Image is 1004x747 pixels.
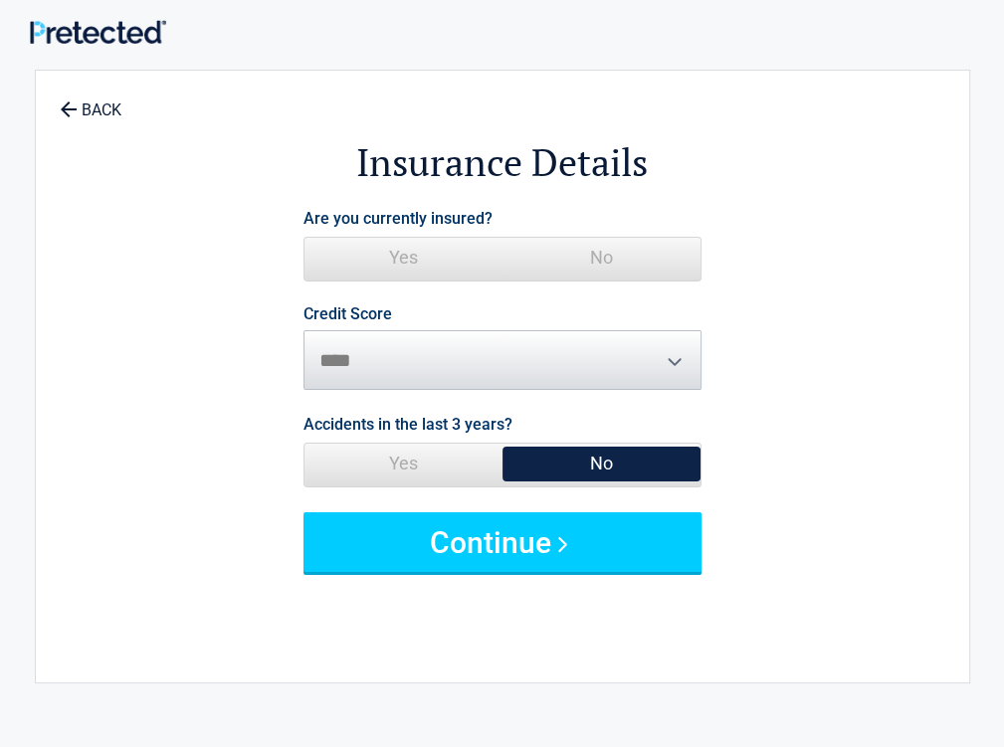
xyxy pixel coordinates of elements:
[303,306,392,322] label: Credit Score
[502,238,701,278] span: No
[30,20,166,45] img: Main Logo
[304,238,502,278] span: Yes
[304,444,502,483] span: Yes
[303,512,702,572] button: Continue
[502,444,701,483] span: No
[303,205,493,232] label: Are you currently insured?
[303,411,512,438] label: Accidents in the last 3 years?
[145,137,860,188] h2: Insurance Details
[56,84,125,118] a: BACK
